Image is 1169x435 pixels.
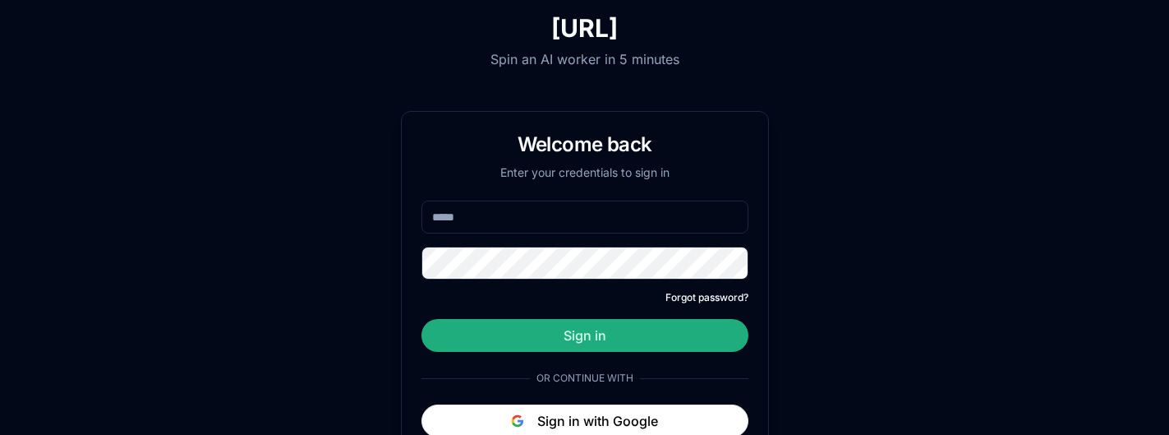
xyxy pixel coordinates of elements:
span: Or continue with [530,372,640,385]
h1: Welcome back [421,132,748,158]
p: Spin an AI worker in 5 minutes [401,49,769,69]
button: Sign in [421,319,748,352]
h1: [URL] [401,13,769,43]
button: Forgot password? [665,291,748,304]
p: Enter your credentials to sign in [421,164,748,181]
